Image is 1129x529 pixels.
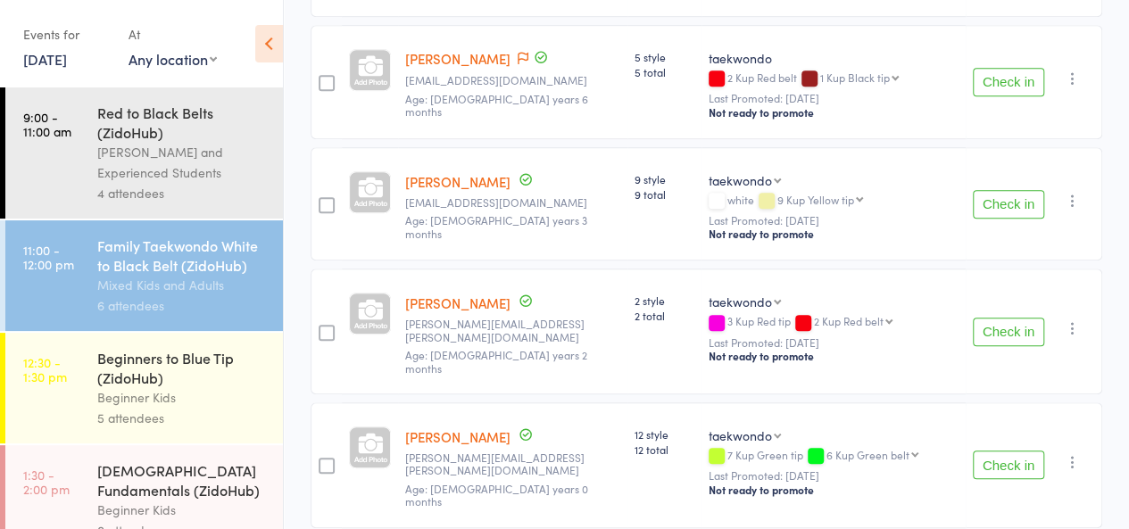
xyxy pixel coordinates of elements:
small: Last Promoted: [DATE] [709,214,959,227]
div: Not ready to promote [709,483,959,497]
time: 12:30 - 1:30 pm [23,355,67,384]
div: Mixed Kids and Adults [97,275,268,295]
div: taekwondo [709,426,772,444]
div: taekwondo [709,171,772,189]
a: 9:00 -11:00 amRed to Black Belts (ZidoHub)[PERSON_NAME] and Experienced Students4 attendees [5,87,283,219]
a: [PERSON_NAME] [405,172,511,191]
span: 2 style [635,293,694,308]
a: [PERSON_NAME] [405,49,511,68]
small: Last Promoted: [DATE] [709,92,959,104]
span: 2 total [635,308,694,323]
div: taekwondo [709,49,959,67]
a: 11:00 -12:00 pmFamily Taekwondo White to Black Belt (ZidoHub)Mixed Kids and Adults6 attendees [5,220,283,331]
small: Last Promoted: [DATE] [709,469,959,482]
span: 12 total [635,442,694,457]
div: Beginner Kids [97,387,268,408]
div: 1 Kup Black tip [820,71,890,83]
div: Red to Black Belts (ZidoHub) [97,103,268,142]
div: white [709,194,959,209]
div: 6 Kup Green belt [826,449,909,460]
span: Age: [DEMOGRAPHIC_DATA] years 2 months [405,347,587,375]
button: Check in [973,68,1044,96]
small: markdwhitby@icloud.com [405,196,620,209]
span: Age: [DEMOGRAPHIC_DATA] years 0 months [405,481,588,508]
div: 5 attendees [97,408,268,428]
a: [DATE] [23,49,67,69]
button: Check in [973,450,1044,479]
div: Any location [129,49,217,69]
a: 12:30 -1:30 pmBeginners to Blue Tip (ZidoHub)Beginner Kids5 attendees [5,333,283,443]
small: alan.cc.yau@gmail.com [405,318,620,343]
a: [PERSON_NAME] [405,293,511,312]
div: 9 Kup Yellow tip [777,194,854,205]
small: Last Promoted: [DATE] [709,336,959,349]
div: [DEMOGRAPHIC_DATA] Fundamentals (ZidoHub) [97,460,268,500]
div: 7 Kup Green tip [709,449,959,464]
span: Age: [DEMOGRAPHIC_DATA] years 3 months [405,212,587,240]
button: Check in [973,190,1044,219]
div: Beginner Kids [97,500,268,520]
span: 5 total [635,64,694,79]
span: Age: [DEMOGRAPHIC_DATA] years 6 months [405,91,588,119]
div: 2 Kup Red belt [814,315,884,326]
span: 12 style [635,426,694,442]
span: 9 total [635,186,694,202]
time: 11:00 - 12:00 pm [23,243,74,271]
small: alan.cc.yau@gmail.com [405,451,620,477]
div: 4 attendees [97,183,268,203]
div: taekwondo [709,293,772,310]
div: 2 Kup Red belt [709,71,959,87]
div: 3 Kup Red tip [709,315,959,330]
span: 5 style [635,49,694,64]
small: ellychoi07@gmail.com [405,74,620,87]
span: 9 style [635,171,694,186]
div: Beginners to Blue Tip (ZidoHub) [97,348,268,387]
div: Not ready to promote [709,349,959,363]
div: At [129,20,217,49]
div: Events for [23,20,111,49]
div: Family Taekwondo White to Black Belt (ZidoHub) [97,236,268,275]
button: Check in [973,318,1044,346]
a: [PERSON_NAME] [405,427,511,446]
div: 6 attendees [97,295,268,316]
time: 1:30 - 2:00 pm [23,467,70,496]
time: 9:00 - 11:00 am [23,110,71,138]
div: [PERSON_NAME] and Experienced Students [97,142,268,183]
div: Not ready to promote [709,105,959,120]
div: Not ready to promote [709,227,959,241]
